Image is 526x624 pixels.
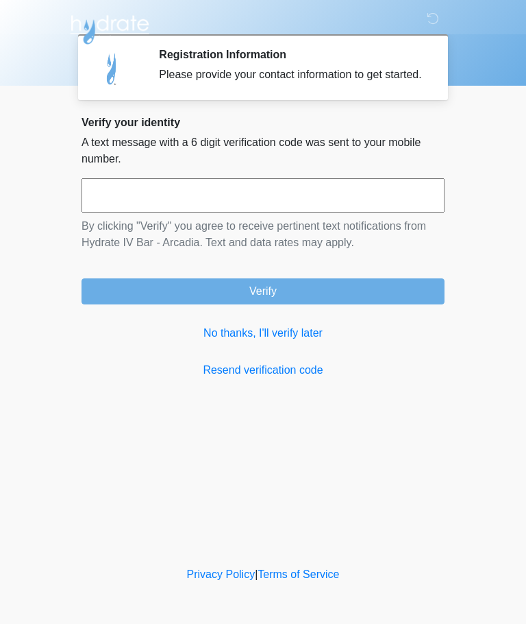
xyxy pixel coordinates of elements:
p: A text message with a 6 digit verification code was sent to your mobile number. [82,134,444,167]
a: No thanks, I'll verify later [82,325,444,341]
a: Resend verification code [82,362,444,379]
a: | [255,568,258,580]
a: Privacy Policy [187,568,255,580]
button: Verify [82,278,444,304]
img: Agent Avatar [92,48,133,89]
h2: Verify your identity [82,116,444,129]
img: Hydrate IV Bar - Arcadia Logo [68,10,151,45]
div: Please provide your contact information to get started. [159,67,424,83]
a: Terms of Service [258,568,339,580]
p: By clicking "Verify" you agree to receive pertinent text notifications from Hydrate IV Bar - Arca... [82,218,444,251]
